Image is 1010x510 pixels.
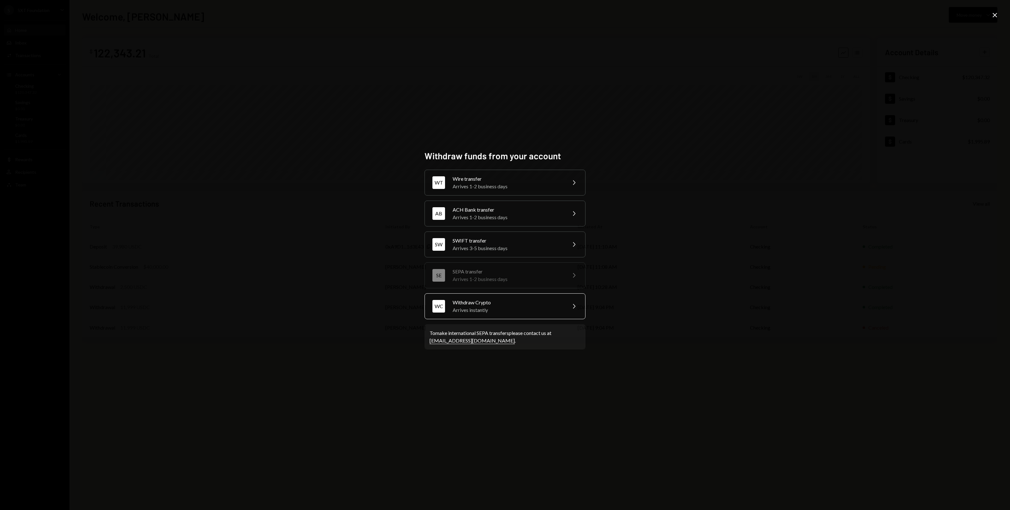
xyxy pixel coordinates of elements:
[432,207,445,220] div: AB
[432,269,445,282] div: SE
[453,183,562,190] div: Arrives 1-2 business days
[453,306,562,314] div: Arrives instantly
[425,201,585,226] button: ABACH Bank transferArrives 1-2 business days
[432,176,445,189] div: WT
[453,268,562,275] div: SEPA transfer
[425,232,585,257] button: SWSWIFT transferArrives 3-5 business days
[453,275,562,283] div: Arrives 1-2 business days
[425,262,585,288] button: SESEPA transferArrives 1-2 business days
[453,299,562,306] div: Withdraw Crypto
[430,337,515,344] a: [EMAIL_ADDRESS][DOMAIN_NAME]
[430,329,580,344] div: To make international SEPA transfers please contact us at .
[425,170,585,196] button: WTWire transferArrives 1-2 business days
[432,300,445,313] div: WC
[453,237,562,244] div: SWIFT transfer
[453,244,562,252] div: Arrives 3-5 business days
[432,238,445,251] div: SW
[453,206,562,214] div: ACH Bank transfer
[425,150,585,162] h2: Withdraw funds from your account
[453,214,562,221] div: Arrives 1-2 business days
[425,293,585,319] button: WCWithdraw CryptoArrives instantly
[453,175,562,183] div: Wire transfer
